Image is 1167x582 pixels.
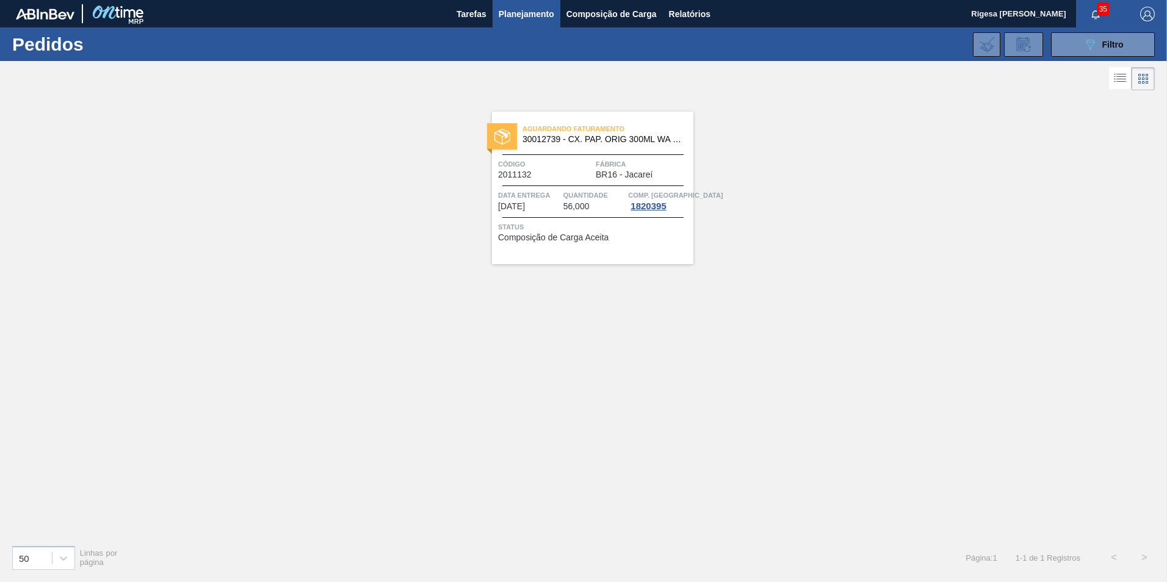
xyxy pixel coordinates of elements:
span: Quantidade [563,189,626,201]
span: Aguardando Faturamento [522,123,693,135]
img: TNhmsLtSVTkK8tSr43FrP2fwEKptu5GPRR3wAAAABJRU5ErkJggg== [16,9,74,20]
span: 56,000 [563,202,590,211]
span: Código [498,158,593,170]
span: Tarefas [457,7,486,21]
span: Composição de Carga Aceita [498,233,609,242]
span: 08/10/2025 [498,202,525,211]
span: Comp. Carga [628,189,723,201]
span: 2011132 [498,170,532,179]
span: Página : 1 [966,553,997,562]
span: Planejamento [499,7,554,21]
span: Fábrica [596,158,690,170]
div: Visão em Lista [1109,67,1132,90]
span: Relatórios [669,7,710,21]
button: Filtro [1051,32,1155,57]
button: > [1129,542,1160,573]
img: status [494,129,510,145]
div: 1820395 [628,201,668,211]
button: < [1099,542,1129,573]
div: Solicitação de Revisão de Pedidos [1004,32,1043,57]
span: Composição de Carga [566,7,657,21]
span: 30012739 - CX. PAP. ORIG 300ML WA 300ML PROP 429 [522,135,684,144]
span: Data Entrega [498,189,560,201]
h1: Pedidos [12,37,195,51]
span: 1 - 1 de 1 Registros [1016,553,1080,562]
a: Comp. [GEOGRAPHIC_DATA]1820395 [628,189,690,211]
a: statusAguardando Faturamento30012739 - CX. PAP. ORIG 300ML WA 300ML PROP 429Código2011132FábricaB... [474,112,693,264]
div: Importar Negociações dos Pedidos [973,32,1000,57]
span: BR16 - Jacareí [596,170,652,179]
span: Filtro [1102,40,1124,49]
div: 50 [19,553,29,563]
button: Notificações [1076,5,1115,23]
span: 35 [1097,2,1110,16]
span: Status [498,221,690,233]
span: Linhas por página [80,548,118,567]
div: Visão em Cards [1132,67,1155,90]
img: Logout [1140,7,1155,21]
